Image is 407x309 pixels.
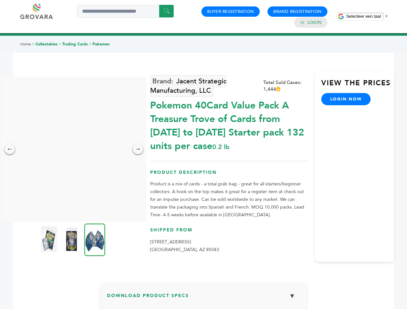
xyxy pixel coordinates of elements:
[77,5,174,18] input: Search a product or brand...
[89,42,92,47] span: >
[150,238,308,254] p: [STREET_ADDRESS] [GEOGRAPHIC_DATA], AZ 85043
[35,42,58,47] a: Collectables
[321,93,371,105] a: login now
[5,144,15,154] div: ←
[41,226,57,252] img: Pokemon 40-Card Value Pack – A Treasure Trove of Cards from 1996 to 2024 - Starter pack! 132 unit...
[92,42,110,47] a: Pokemon
[150,169,308,181] h3: Product Description
[84,223,105,256] img: Pokemon 40-Card Value Pack – A Treasure Trove of Cards from 1996 to 2024 - Starter pack! 132 unit...
[307,20,322,25] a: Login
[150,75,227,97] a: Jacent Strategic Manufacturing, LLC
[207,9,254,14] a: Buyer Registration
[321,78,394,93] h3: View the Prices
[384,14,389,19] span: ▼
[150,96,308,153] div: Pokemon 40Card Value Pack A Treasure Trove of Cards from [DATE] to [DATE] Starter pack 132 units ...
[263,79,308,93] div: Total Sold Cases: 1,444
[383,14,383,19] span: ​
[273,9,322,14] a: Brand Registration
[212,143,229,151] span: 0.2 lb
[150,227,308,238] h3: Shipped From
[59,42,61,47] span: >
[346,14,381,19] span: Selecteer een taal
[107,289,300,308] h3: Download Product Specs
[63,226,80,252] img: Pokemon 40-Card Value Pack – A Treasure Trove of Cards from 1996 to 2024 - Starter pack! 132 unit...
[133,144,143,154] div: →
[284,289,300,303] button: ▼
[20,42,31,47] a: Home
[150,180,308,219] p: Product is a mix of cards - a total grab bag - great for all starters/beginner collectors. A hook...
[32,42,34,47] span: >
[346,14,389,19] a: Selecteer een taal​
[62,42,88,47] a: Trading Cards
